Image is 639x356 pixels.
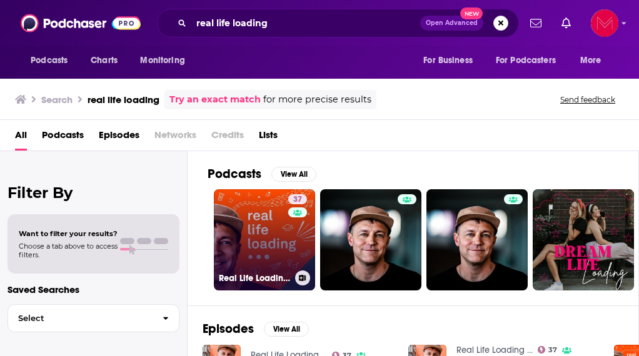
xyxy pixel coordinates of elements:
span: New [460,7,483,19]
span: Monitoring [140,52,184,69]
a: PodcastsView All [208,166,316,182]
div: Search podcasts, credits, & more... [157,9,519,37]
button: Send feedback [556,94,619,105]
h3: Real Life Loading ... [219,273,290,284]
span: for more precise results [263,92,371,107]
span: 37 [548,347,557,353]
h2: Podcasts [208,166,261,182]
a: Show notifications dropdown [556,12,576,34]
button: open menu [571,49,617,72]
h3: real life loading [88,94,159,106]
a: Show notifications dropdown [525,12,546,34]
img: User Profile [591,9,618,37]
span: Open Advanced [426,20,478,26]
h2: Filter By [8,184,179,202]
button: View All [271,167,316,182]
span: Credits [211,125,244,151]
a: EpisodesView All [203,321,309,337]
span: Select [8,314,153,322]
span: Networks [154,125,196,151]
span: For Business [423,52,473,69]
a: 37 [538,346,558,354]
button: View All [264,322,309,337]
span: Charts [91,52,118,69]
a: 37Real Life Loading ... [214,189,315,290]
h2: Episodes [203,321,254,337]
a: 37 [288,194,307,204]
span: For Podcasters [496,52,556,69]
button: open menu [488,49,574,72]
span: More [580,52,601,69]
a: Episodes [99,125,139,151]
a: Try an exact match [169,92,261,107]
a: Charts [83,49,125,72]
button: open menu [415,49,488,72]
button: Show profile menu [591,9,618,37]
span: 37 [293,194,302,206]
span: Podcasts [31,52,68,69]
button: open menu [22,49,84,72]
p: Saved Searches [8,284,179,295]
span: Logged in as Pamelamcclure [591,9,618,37]
button: Select [8,304,179,332]
a: Lists [259,125,278,151]
h3: Search [41,94,73,106]
button: open menu [131,49,201,72]
a: Real Life Loading ... [456,345,533,355]
input: Search podcasts, credits, & more... [191,13,420,33]
button: Open AdvancedNew [420,16,483,31]
span: Choose a tab above to access filters. [19,242,118,259]
a: All [15,125,27,151]
span: Want to filter your results? [19,229,118,238]
a: Podcasts [42,125,84,151]
img: Podchaser - Follow, Share and Rate Podcasts [21,11,141,35]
